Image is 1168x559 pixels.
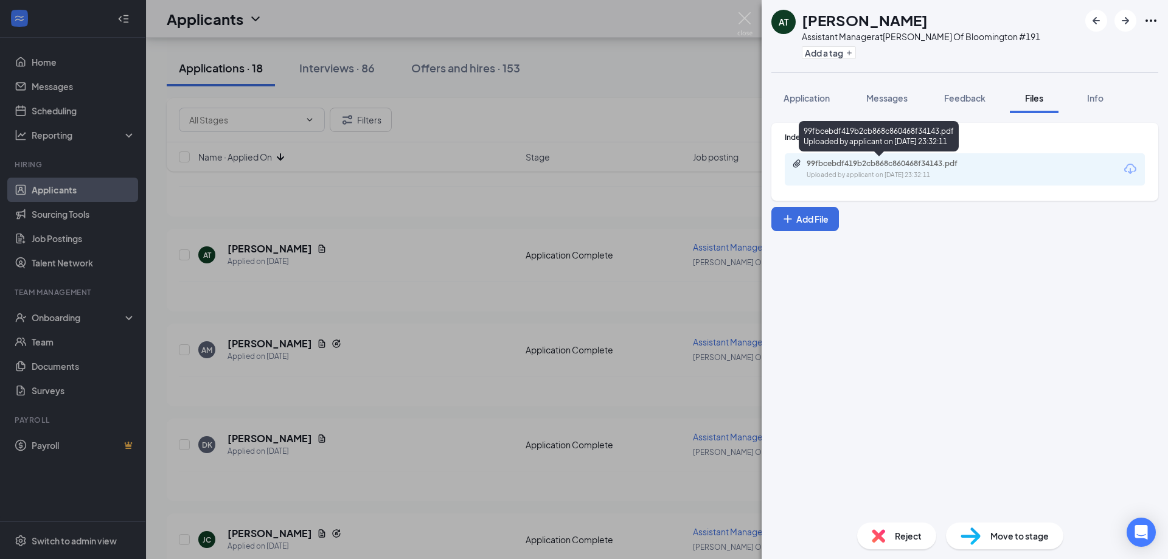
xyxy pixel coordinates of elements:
svg: Plus [846,49,853,57]
svg: ArrowRight [1118,13,1133,28]
div: Assistant Manager at [PERSON_NAME] Of Bloomington #191 [802,30,1040,43]
span: Messages [866,92,908,103]
svg: Plus [782,213,794,225]
div: 99fbcebdf419b2cb868c860468f34143.pdf [807,159,977,168]
svg: Download [1123,162,1138,176]
span: Move to stage [990,529,1049,543]
svg: Paperclip [792,159,802,168]
button: ArrowRight [1114,10,1136,32]
h1: [PERSON_NAME] [802,10,928,30]
span: Feedback [944,92,985,103]
div: Open Intercom Messenger [1127,518,1156,547]
button: PlusAdd a tag [802,46,856,59]
div: AT [779,16,788,28]
div: Indeed Resume [785,132,1145,142]
div: 99fbcebdf419b2cb868c860468f34143.pdf Uploaded by applicant on [DATE] 23:32:11 [799,121,959,151]
span: Application [784,92,830,103]
span: Reject [895,529,922,543]
button: Add FilePlus [771,207,839,231]
div: Uploaded by applicant on [DATE] 23:32:11 [807,170,989,180]
a: Paperclip99fbcebdf419b2cb868c860468f34143.pdfUploaded by applicant on [DATE] 23:32:11 [792,159,989,180]
button: ArrowLeftNew [1085,10,1107,32]
span: Files [1025,92,1043,103]
svg: ArrowLeftNew [1089,13,1104,28]
svg: Ellipses [1144,13,1158,28]
span: Info [1087,92,1104,103]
